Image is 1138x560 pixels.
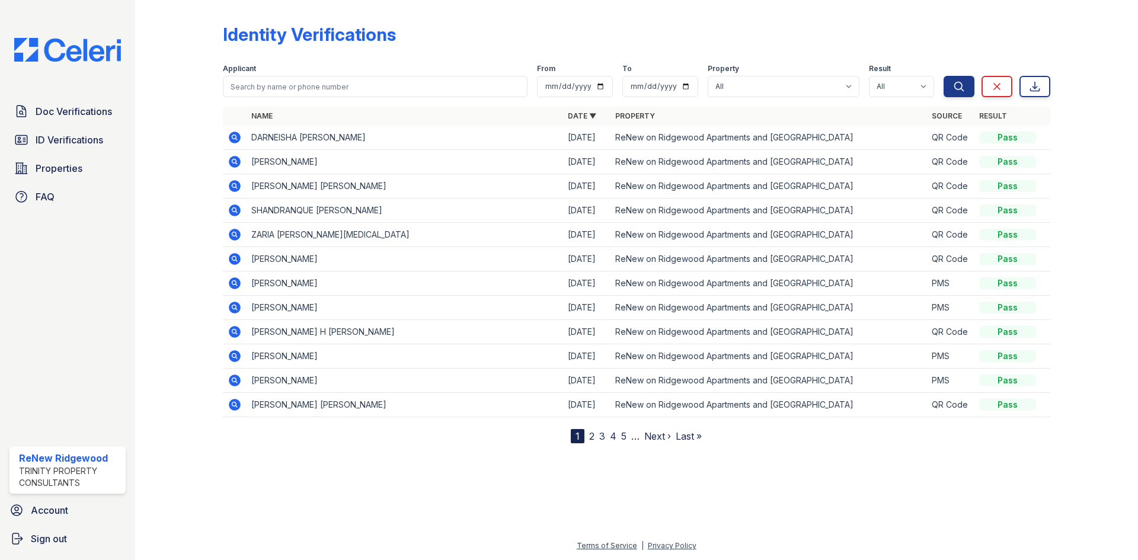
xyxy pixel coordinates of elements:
div: Pass [979,277,1036,289]
div: Pass [979,180,1036,192]
a: Account [5,498,130,522]
td: QR Code [927,320,974,344]
td: QR Code [927,126,974,150]
div: Trinity Property Consultants [19,465,121,489]
td: PMS [927,296,974,320]
td: [DATE] [563,296,610,320]
a: Privacy Policy [648,541,696,550]
div: Pass [979,375,1036,386]
td: ReNew on Ridgewood Apartments and [GEOGRAPHIC_DATA] [610,247,927,271]
a: Property [615,111,655,120]
span: Doc Verifications [36,104,112,119]
td: [DATE] [563,223,610,247]
td: SHANDRANQUE [PERSON_NAME] [247,199,563,223]
a: Next › [644,430,671,442]
a: Last » [676,430,702,442]
td: [DATE] [563,393,610,417]
td: [PERSON_NAME] [PERSON_NAME] [247,393,563,417]
td: [DATE] [563,174,610,199]
td: [DATE] [563,126,610,150]
span: Account [31,503,68,517]
td: ReNew on Ridgewood Apartments and [GEOGRAPHIC_DATA] [610,126,927,150]
a: 4 [610,430,616,442]
td: [DATE] [563,369,610,393]
div: ReNew Ridgewood [19,451,121,465]
div: Pass [979,302,1036,313]
input: Search by name or phone number [223,76,528,97]
td: ReNew on Ridgewood Apartments and [GEOGRAPHIC_DATA] [610,320,927,344]
td: ReNew on Ridgewood Apartments and [GEOGRAPHIC_DATA] [610,393,927,417]
td: [DATE] [563,344,610,369]
td: [DATE] [563,199,610,223]
label: From [537,64,555,73]
a: Doc Verifications [9,100,126,123]
a: ID Verifications [9,128,126,152]
label: Property [708,64,739,73]
td: QR Code [927,150,974,174]
td: [PERSON_NAME] [247,344,563,369]
td: PMS [927,271,974,296]
div: Pass [979,132,1036,143]
div: Pass [979,326,1036,338]
label: Result [869,64,891,73]
img: CE_Logo_Blue-a8612792a0a2168367f1c8372b55b34899dd931a85d93a1a3d3e32e68fde9ad4.png [5,38,130,62]
span: Sign out [31,532,67,546]
td: [PERSON_NAME] [PERSON_NAME] [247,174,563,199]
td: [DATE] [563,271,610,296]
td: ReNew on Ridgewood Apartments and [GEOGRAPHIC_DATA] [610,344,927,369]
td: QR Code [927,247,974,271]
td: ReNew on Ridgewood Apartments and [GEOGRAPHIC_DATA] [610,296,927,320]
div: Identity Verifications [223,24,396,45]
td: [PERSON_NAME] [247,369,563,393]
td: QR Code [927,223,974,247]
td: ReNew on Ridgewood Apartments and [GEOGRAPHIC_DATA] [610,150,927,174]
div: Pass [979,399,1036,411]
td: QR Code [927,174,974,199]
td: QR Code [927,199,974,223]
td: ReNew on Ridgewood Apartments and [GEOGRAPHIC_DATA] [610,369,927,393]
td: ReNew on Ridgewood Apartments and [GEOGRAPHIC_DATA] [610,271,927,296]
span: FAQ [36,190,55,204]
a: Properties [9,156,126,180]
a: Source [932,111,962,120]
a: Terms of Service [577,541,637,550]
td: [PERSON_NAME] [247,247,563,271]
div: Pass [979,253,1036,265]
a: 3 [599,430,605,442]
td: PMS [927,369,974,393]
a: 2 [589,430,594,442]
span: Properties [36,161,82,175]
td: [PERSON_NAME] [247,150,563,174]
td: ZARIA [PERSON_NAME][MEDICAL_DATA] [247,223,563,247]
a: Sign out [5,527,130,551]
a: Name [251,111,273,120]
td: QR Code [927,393,974,417]
td: ReNew on Ridgewood Apartments and [GEOGRAPHIC_DATA] [610,223,927,247]
div: 1 [571,429,584,443]
td: [DATE] [563,320,610,344]
label: To [622,64,632,73]
div: Pass [979,156,1036,168]
td: [PERSON_NAME] [247,296,563,320]
a: Result [979,111,1007,120]
div: Pass [979,204,1036,216]
td: DARNEISHA [PERSON_NAME] [247,126,563,150]
td: [PERSON_NAME] [247,271,563,296]
a: FAQ [9,185,126,209]
td: [PERSON_NAME] H [PERSON_NAME] [247,320,563,344]
td: ReNew on Ridgewood Apartments and [GEOGRAPHIC_DATA] [610,199,927,223]
td: ReNew on Ridgewood Apartments and [GEOGRAPHIC_DATA] [610,174,927,199]
div: Pass [979,229,1036,241]
td: [DATE] [563,150,610,174]
td: PMS [927,344,974,369]
a: Date ▼ [568,111,596,120]
span: … [631,429,640,443]
a: 5 [621,430,626,442]
div: | [641,541,644,550]
span: ID Verifications [36,133,103,147]
td: [DATE] [563,247,610,271]
label: Applicant [223,64,256,73]
div: Pass [979,350,1036,362]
